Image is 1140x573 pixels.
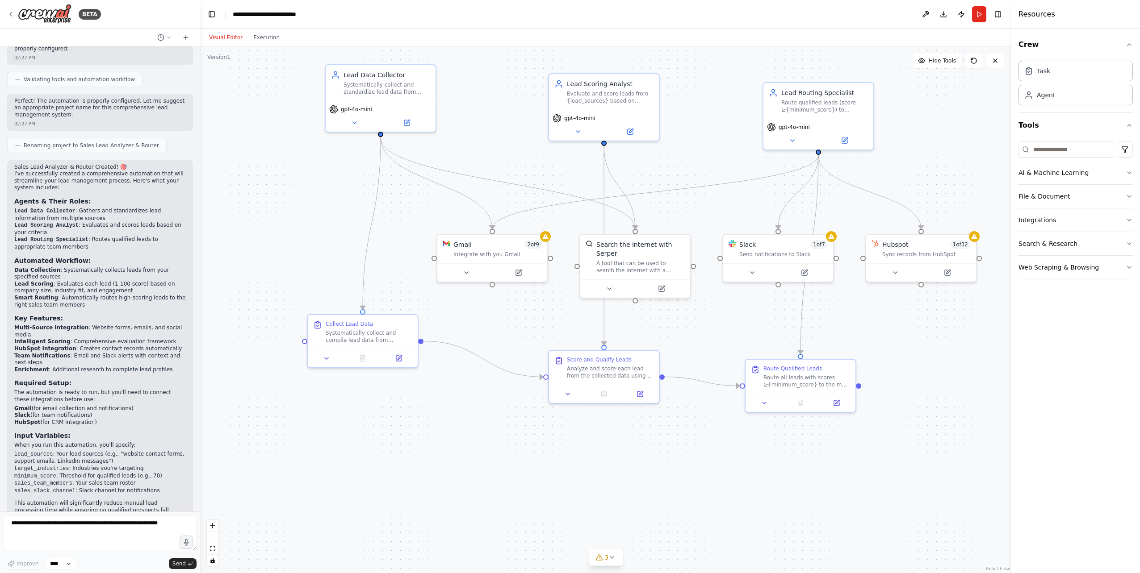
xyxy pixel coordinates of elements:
[207,520,218,566] div: React Flow controls
[341,106,372,113] span: gpt-4o-mini
[14,405,186,412] li: (for email collection and notifications)
[14,164,186,171] h2: Sales Lead Analyzer & Router Created! 🎯
[14,465,186,473] li: : Industries you're targeting
[376,137,640,229] g: Edge from 96f89758-27b5-488b-a254-1c901feb8f09 to 997d1834-f0b2-41c3-9487-fd1ac451cef3
[665,373,740,390] g: Edge from 1f78915a-f1e3-49d3-824f-5314acf0ddd5 to 0214fa59-cd64-41b6-90d2-24d7203df2cf
[1018,232,1133,255] button: Search & Research
[14,405,32,411] strong: Gmail
[882,240,909,249] div: Hubspot
[922,267,972,278] button: Open in side panel
[913,54,961,68] button: Hide Tools
[14,295,186,308] li: : Automatically routes high-scoring leads to the right sales team members
[358,137,385,309] g: Edge from 96f89758-27b5-488b-a254-1c901feb8f09 to fd7845c7-8281-475f-8786-3fe7a88a22da
[585,389,623,399] button: No output available
[381,117,432,128] button: Open in side panel
[596,260,685,274] div: A tool that can be used to search the internet with a search_query. Supports different search typ...
[14,208,75,214] code: Lead Data Collector
[950,240,971,249] span: Number of enabled actions
[14,295,58,301] strong: Smart Routing
[1018,185,1133,208] button: File & Document
[14,281,54,287] strong: Lead Scoring
[488,155,823,229] g: Edge from b59d8f78-967c-4684-9a72-087d3c6abd13 to b2314bcc-5a00-4bcd-a1e4-21b169a686f9
[1018,161,1133,184] button: AI & Machine Learning
[586,240,593,247] img: SerperDevTool
[14,267,186,281] li: : Systematically collects leads from your specified sources
[782,398,820,408] button: No output available
[14,389,186,403] p: The automation is ready to run, but you'll need to connect these integrations before use:
[567,79,654,88] div: Lead Scoring Analyst
[14,366,49,373] strong: Enrichment
[179,32,193,43] button: Start a new chat
[14,412,30,418] strong: Slack
[493,267,544,278] button: Open in side panel
[14,222,186,236] li: : Evaluates and scores leads based on your criteria
[763,374,850,388] div: Route all leads with scores ≥{minimum_score} to the most appropriate sales team members from {sal...
[524,240,542,249] span: Number of enabled actions
[729,240,736,247] img: Slack
[14,353,71,359] strong: Team Notifications
[14,412,186,419] li: (for team notifications)
[1018,9,1055,20] h4: Resources
[739,251,828,258] div: Send notifications to Slack
[14,236,186,250] li: : Routes qualified leads to appropriate team members
[14,473,186,480] li: : Threshold for qualified leads (e.g., 70)
[796,155,823,354] g: Edge from b59d8f78-967c-4684-9a72-087d3c6abd13 to 0214fa59-cd64-41b6-90d2-24d7203df2cf
[14,170,186,191] p: I've successfully created a comprehensive automation that will streamline your lead management pr...
[739,240,756,249] div: Slack
[14,345,76,352] strong: HubSpot Integration
[564,115,595,122] span: gpt-4o-mini
[205,8,218,21] button: Hide left sidebar
[14,338,71,345] strong: Intelligent Scoring
[774,155,823,229] g: Edge from b59d8f78-967c-4684-9a72-087d3c6abd13 to e346de0b-eaed-4a22-ad05-dcaf736d55eb
[14,324,186,338] li: : Website forms, emails, and social media
[1018,208,1133,232] button: Integrations
[344,81,430,95] div: Systematically collect and standardize lead data from {lead_sources} including contact informatio...
[589,549,623,566] button: 3
[154,32,175,43] button: Switch to previous chat
[14,432,71,439] strong: Input Variables:
[599,146,608,345] g: Edge from 34986345-d9ab-4cbd-90d7-4dbd4982b300 to 1f78915a-f1e3-49d3-824f-5314acf0ddd5
[14,419,40,425] strong: HubSpot
[14,338,186,345] li: : Comprehensive evaluation framework
[207,54,231,61] div: Version 1
[882,251,971,258] div: Sync records from HubSpot
[18,4,71,24] img: Logo
[326,320,373,328] div: Collect Lead Data
[14,465,69,472] code: target_industries
[1037,91,1055,100] div: Agent
[745,359,856,413] div: Route Qualified LeadsRoute all leads with scores ≥{minimum_score} to the most appropriate sales t...
[14,237,88,243] code: Lead Routing Specialist
[1018,113,1133,138] button: Tools
[992,8,1004,21] button: Hide right sidebar
[781,99,868,113] div: Route qualified leads (score ≥{minimum_score}) to appropriate sales team members from {sales_team...
[180,536,193,549] button: Click to speak your automation idea
[307,314,419,368] div: Collect Lead DataSystematically collect and compile lead data from {lead_sources} including websi...
[567,365,654,379] div: Analyze and score each lead from the collected data using a comprehensive scoring framework. Eval...
[207,531,218,543] button: zoom out
[548,350,660,404] div: Score and Qualify LeadsAnalyze and score each lead from the collected data using a comprehensive ...
[14,257,91,264] strong: Automated Workflow:
[567,356,632,363] div: Score and Qualify Leads
[872,240,879,247] img: HubSpot
[383,353,414,364] button: Open in side panel
[14,98,186,119] p: Perfect! The automation is properly configured. Let me suggest an appropriate project name for th...
[453,240,472,249] div: Gmail
[17,560,38,567] span: Improve
[14,480,186,487] li: : Your sales team roster
[14,487,186,495] li: : Slack channel for notifications
[14,442,186,449] p: When you run this automation, you'll specify:
[423,337,543,382] g: Edge from fd7845c7-8281-475f-8786-3fe7a88a22da to 1f78915a-f1e3-49d3-824f-5314acf0ddd5
[624,389,655,399] button: Open in side panel
[14,281,186,295] li: : Evaluates each lead (1-100 score) based on company size, industry fit, and engagement
[172,560,186,567] span: Send
[14,500,186,521] p: This automation will significantly reduce manual lead processing time while ensuring no qualified...
[636,283,687,294] button: Open in side panel
[14,198,91,205] strong: Agents & Their Roles:
[14,488,75,494] code: sales_slack_channel
[169,558,197,569] button: Send
[14,480,72,486] code: sales_team_members
[781,88,868,97] div: Lead Routing Specialist
[14,345,186,353] li: : Creates contact records automatically
[344,353,382,364] button: No output available
[821,398,852,408] button: Open in side panel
